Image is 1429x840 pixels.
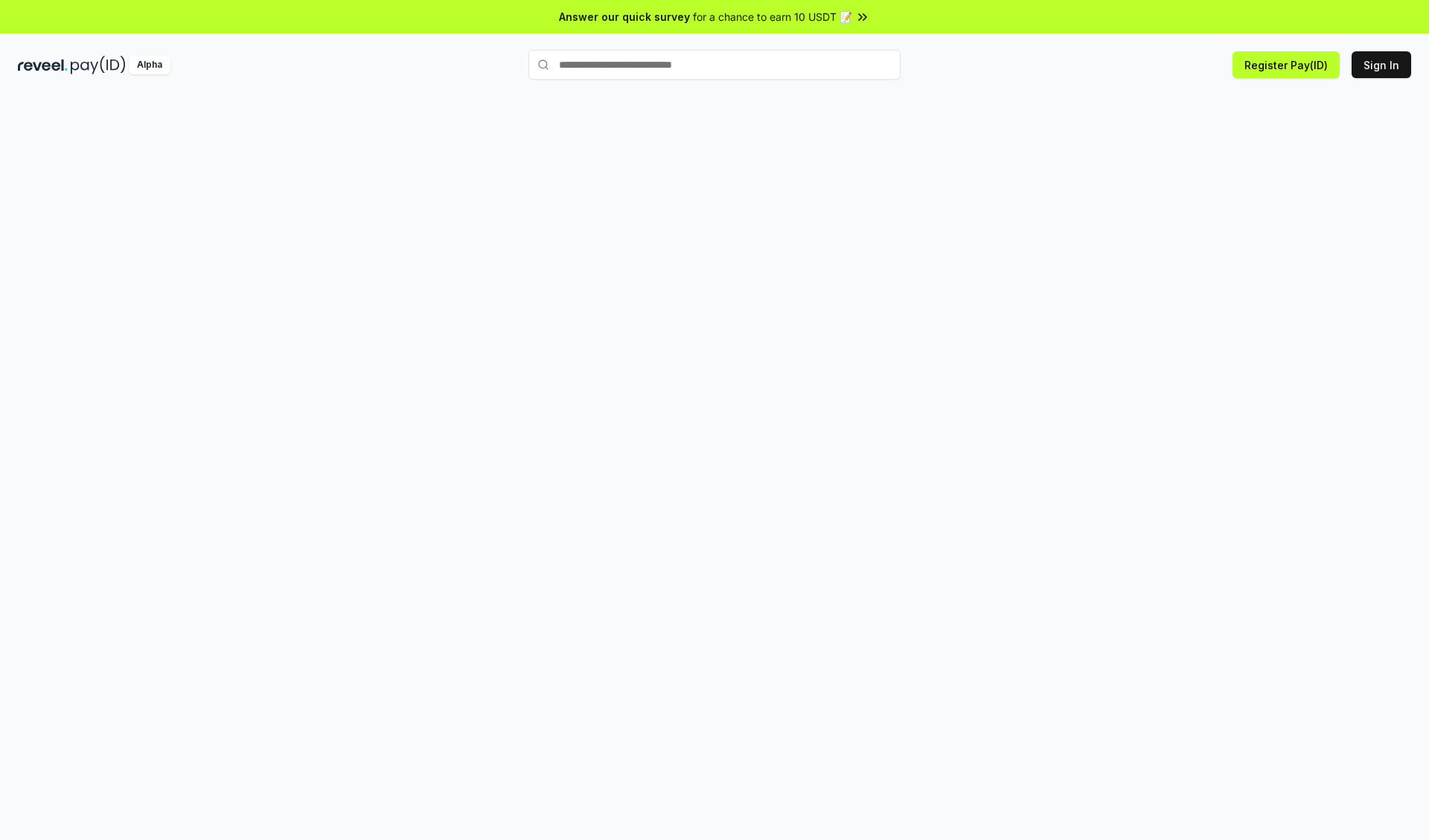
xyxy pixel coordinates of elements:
img: reveel_dark [18,56,68,74]
button: Sign In [1352,51,1411,78]
span: Answer our quick survey [559,9,690,25]
div: Alpha [129,56,170,74]
span: for a chance to earn 10 USDT 📝 [693,9,852,25]
button: Register Pay(ID) [1233,51,1340,78]
img: pay_id [71,56,126,74]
